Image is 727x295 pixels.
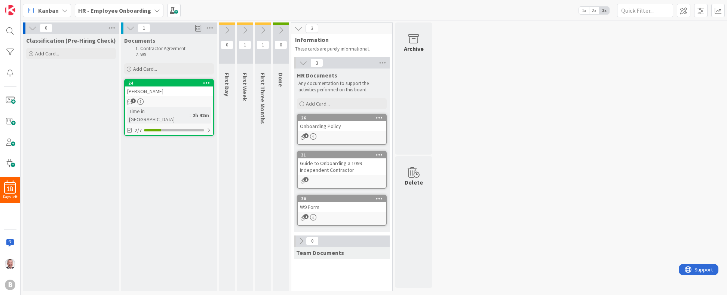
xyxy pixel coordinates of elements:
span: 0 [274,40,287,49]
span: Team Documents [296,249,344,256]
div: 31Guide to Onboarding a 1099 Independent Contractor [298,152,386,175]
div: 30 [298,195,386,202]
div: 24[PERSON_NAME] [125,80,213,96]
span: 3 [306,24,318,33]
span: 2x [589,7,599,14]
div: 26Onboarding Policy [298,115,386,131]
span: Add Card... [35,50,59,57]
div: Time in [GEOGRAPHIC_DATA] [127,107,190,124]
span: First Three Months [259,73,267,124]
span: 18 [7,186,13,192]
div: 2h 42m [191,111,211,119]
span: 1 [304,133,309,138]
div: 30W9 Form [298,195,386,212]
span: First Week [241,73,249,101]
div: Guide to Onboarding a 1099 Independent Contractor [298,158,386,175]
span: 1 [257,40,269,49]
div: W9 Form [298,202,386,212]
li: Contractor Agreement [133,46,213,52]
img: Visit kanbanzone.com [5,5,15,15]
span: 1 [239,40,251,49]
div: Onboarding Policy [298,121,386,131]
span: First Day [223,73,231,96]
span: : [190,111,191,119]
span: 1 [131,98,136,103]
div: B [5,280,15,290]
span: 0 [221,40,233,49]
span: 2/7 [135,127,142,134]
span: Support [16,1,34,10]
span: 1 [304,177,309,182]
div: 24 [128,80,213,86]
span: 1 [138,24,150,33]
span: Kanban [38,6,59,15]
input: Quick Filter... [617,4,673,17]
span: Information [295,36,383,43]
span: HR Documents [297,72,337,79]
span: 0 [306,237,319,246]
div: 26 [301,115,386,121]
span: 1 [304,214,309,219]
div: Archive [404,44,424,53]
div: [PERSON_NAME] [125,86,213,96]
span: 0 [40,24,52,33]
img: SB [5,259,15,269]
div: 31 [298,152,386,158]
div: Delete [405,178,423,187]
div: 24 [125,80,213,86]
span: Classification (Pre-Hiring Check) [26,37,116,44]
div: 30 [301,196,386,201]
p: Any documentation to support the activities performed on this board. [298,80,385,93]
span: 1x [579,7,589,14]
div: 26 [298,115,386,121]
li: W9 [133,52,213,58]
span: Add Card... [306,100,330,107]
span: 3 [310,58,323,67]
p: These cards are purely informational. [295,46,383,52]
span: Add Card... [133,66,157,72]
span: Done [277,73,285,87]
b: HR - Employee Onboarding [78,7,151,14]
span: 3x [599,7,609,14]
span: Documents [124,37,156,44]
div: 31 [301,152,386,158]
